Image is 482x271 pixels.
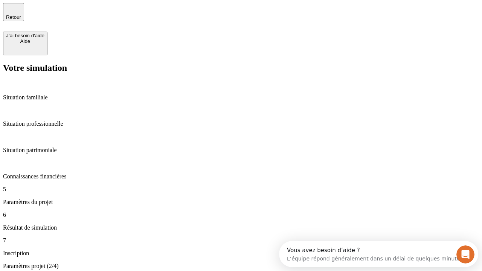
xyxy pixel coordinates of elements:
[3,3,24,21] button: Retour
[3,199,479,206] p: Paramètres du projet
[3,147,479,154] p: Situation patrimoniale
[6,38,44,44] div: Aide
[3,224,479,231] p: Résultat de simulation
[279,241,478,267] iframe: Intercom live chat discovery launcher
[3,237,479,244] p: 7
[3,32,47,55] button: J’ai besoin d'aideAide
[3,94,479,101] p: Situation familiale
[6,33,44,38] div: J’ai besoin d'aide
[8,6,185,12] div: Vous avez besoin d’aide ?
[3,186,479,193] p: 5
[3,63,479,73] h2: Votre simulation
[3,120,479,127] p: Situation professionnelle
[6,14,21,20] span: Retour
[3,263,479,269] p: Paramètres projet (2/4)
[3,3,207,24] div: Ouvrir le Messenger Intercom
[8,12,185,20] div: L’équipe répond généralement dans un délai de quelques minutes.
[3,212,479,218] p: 6
[3,173,479,180] p: Connaissances financières
[3,250,479,257] p: Inscription
[456,245,474,263] iframe: Intercom live chat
